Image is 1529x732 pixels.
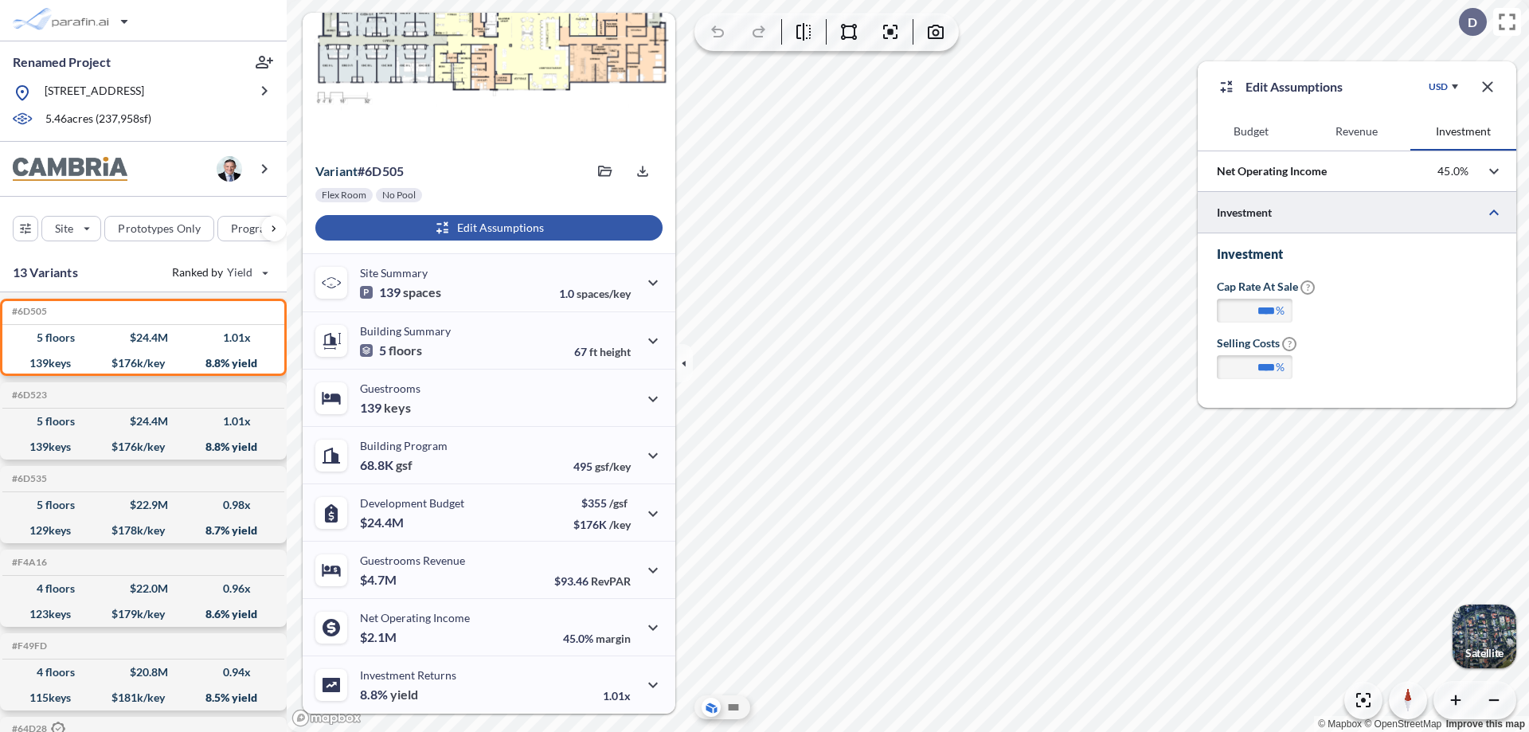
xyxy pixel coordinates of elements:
[360,668,456,682] p: Investment Returns
[360,343,422,358] p: 5
[9,640,47,652] h5: Click to copy the code
[702,698,721,717] button: Aerial View
[573,460,631,473] p: 495
[1437,164,1468,178] p: 45.0%
[1217,279,1315,295] label: Cap Rate at Sale
[360,572,399,588] p: $4.7M
[9,557,47,568] h5: Click to copy the code
[1245,77,1343,96] p: Edit Assumptions
[573,496,631,510] p: $355
[360,611,470,624] p: Net Operating Income
[1453,605,1516,668] button: Switcher ImageSatellite
[603,689,631,703] p: 1.01x
[9,306,47,317] h5: Click to copy the code
[41,216,101,241] button: Site
[382,189,416,202] p: No Pool
[13,53,111,71] p: Renamed Project
[396,457,413,473] span: gsf
[573,518,631,531] p: $176K
[13,157,127,182] img: BrandImage
[589,345,597,358] span: ft
[55,221,73,237] p: Site
[1217,163,1327,179] p: Net Operating Income
[1465,647,1504,660] p: Satellite
[360,382,420,395] p: Guestrooms
[595,460,631,473] span: gsf/key
[1446,718,1525,730] a: Improve this map
[118,221,201,237] p: Prototypes Only
[1276,303,1285,319] label: %
[45,83,144,103] p: [STREET_ADDRESS]
[315,215,663,241] button: Edit Assumptions
[1276,359,1285,375] label: %
[600,345,631,358] span: height
[1282,337,1296,351] span: ?
[360,496,464,510] p: Development Budget
[13,263,78,282] p: 13 Variants
[559,287,631,300] p: 1.0
[227,264,253,280] span: Yield
[159,260,279,285] button: Ranked by Yield
[45,111,151,128] p: 5.46 acres ( 237,958 sf)
[360,687,418,703] p: 8.8%
[104,216,214,241] button: Prototypes Only
[609,518,631,531] span: /key
[1198,112,1304,151] button: Budget
[1453,605,1516,668] img: Switcher Image
[1410,112,1516,151] button: Investment
[574,345,631,358] p: 67
[1364,718,1441,730] a: OpenStreetMap
[360,554,465,567] p: Guestrooms Revenue
[596,632,631,645] span: margin
[360,266,428,280] p: Site Summary
[360,439,448,452] p: Building Program
[217,216,303,241] button: Program
[322,189,366,202] p: Flex Room
[315,163,358,178] span: Variant
[360,457,413,473] p: 68.8K
[360,400,411,416] p: 139
[291,709,362,727] a: Mapbox homepage
[384,400,411,416] span: keys
[1217,246,1497,262] h3: Investment
[1468,15,1477,29] p: D
[217,156,242,182] img: user logo
[1429,80,1448,93] div: USD
[360,324,451,338] p: Building Summary
[724,698,743,717] button: Site Plan
[1300,280,1315,295] span: ?
[360,515,406,530] p: $24.4M
[563,632,631,645] p: 45.0%
[1318,718,1362,730] a: Mapbox
[9,389,47,401] h5: Click to copy the code
[231,221,276,237] p: Program
[609,496,628,510] span: /gsf
[554,574,631,588] p: $93.46
[390,687,418,703] span: yield
[9,473,47,484] h5: Click to copy the code
[389,343,422,358] span: floors
[1217,335,1296,351] label: Selling Costs
[360,284,441,300] p: 139
[577,287,631,300] span: spaces/key
[315,163,404,179] p: # 6d505
[360,629,399,645] p: $2.1M
[1304,112,1410,151] button: Revenue
[403,284,441,300] span: spaces
[591,574,631,588] span: RevPAR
